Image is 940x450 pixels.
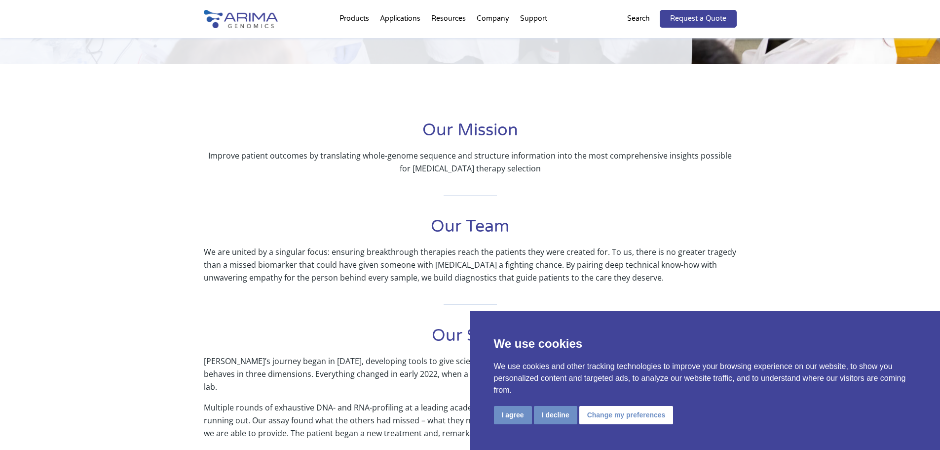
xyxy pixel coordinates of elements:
button: I decline [534,406,577,424]
button: I agree [494,406,532,424]
p: [PERSON_NAME]’s journey began in [DATE], developing tools to give scientists an unprecedented win... [204,355,737,401]
a: Request a Quote [660,10,737,28]
p: We use cookies and other tracking technologies to improve your browsing experience on our website... [494,361,917,396]
p: Search [627,12,650,25]
p: We are united by a singular focus: ensuring breakthrough therapies reach the patients they were c... [204,245,737,284]
p: We use cookies [494,335,917,353]
h1: Our Story [204,325,737,355]
h1: Our Mission [204,119,737,149]
p: Improve patient outcomes by translating whole-genome sequence and structure information into the ... [204,149,737,175]
button: Change my preferences [579,406,674,424]
p: Multiple rounds of exhaustive DNA- and RNA-profiling at a leading academic center had failed to u... [204,401,737,448]
h1: Our Team [204,215,737,245]
img: Arima-Genomics-logo [204,10,278,28]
